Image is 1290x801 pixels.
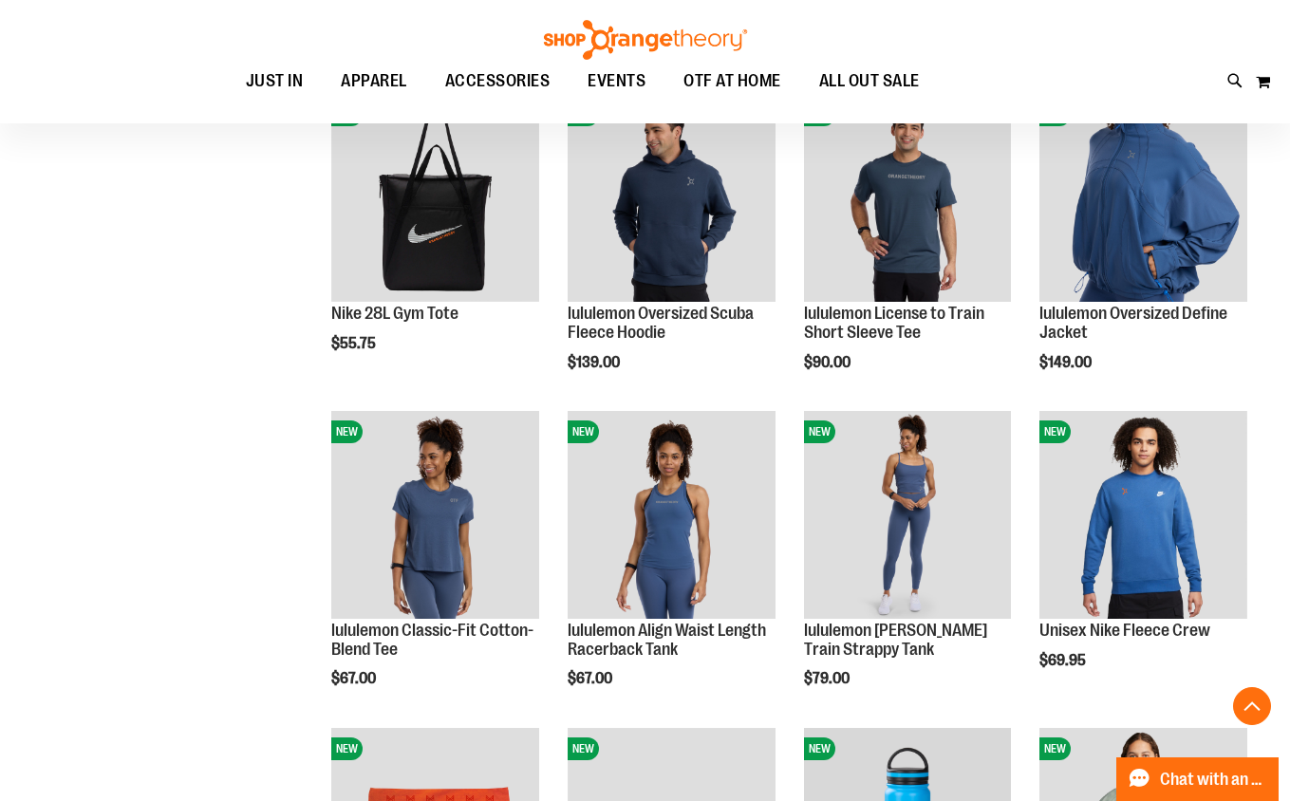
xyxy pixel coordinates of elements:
[568,304,754,342] a: lululemon Oversized Scuba Fleece Hoodie
[1030,401,1257,717] div: product
[1039,411,1247,619] img: Unisex Nike Fleece Crew
[804,94,1012,302] img: lululemon License to Train Short Sleeve Tee
[445,60,551,102] span: ACCESSORIES
[568,621,766,659] a: lululemon Align Waist Length Racerback Tank
[683,60,781,102] span: OTF AT HOME
[568,737,599,760] span: NEW
[568,420,599,443] span: NEW
[568,411,776,622] a: lululemon Align Waist Length Racerback TankNEW
[322,401,549,736] div: product
[331,94,539,302] img: Nike 28L Gym Tote
[558,84,785,419] div: product
[341,60,407,102] span: APPAREL
[1116,757,1280,801] button: Chat with an Expert
[568,411,776,619] img: lululemon Align Waist Length Racerback Tank
[804,304,984,342] a: lululemon License to Train Short Sleeve Tee
[795,84,1021,419] div: product
[1030,84,1257,419] div: product
[331,621,533,659] a: lululemon Classic-Fit Cotton-Blend Tee
[1039,737,1071,760] span: NEW
[331,304,458,323] a: Nike 28L Gym Tote
[568,670,615,687] span: $67.00
[331,411,539,622] a: lululemon Classic-Fit Cotton-Blend TeeNEW
[246,60,304,102] span: JUST IN
[804,94,1012,305] a: lululemon License to Train Short Sleeve TeeNEW
[568,354,623,371] span: $139.00
[331,335,379,352] span: $55.75
[568,94,776,305] a: lululemon Oversized Scuba Fleece HoodieNEW
[588,60,645,102] span: EVENTS
[1039,354,1094,371] span: $149.00
[1039,304,1227,342] a: lululemon Oversized Define Jacket
[804,411,1012,622] a: lululemon Wunder Train Strappy TankNEW
[558,401,785,736] div: product
[804,670,852,687] span: $79.00
[331,411,539,619] img: lululemon Classic-Fit Cotton-Blend Tee
[795,401,1021,736] div: product
[331,670,379,687] span: $67.00
[1160,771,1267,789] span: Chat with an Expert
[804,737,835,760] span: NEW
[804,621,987,659] a: lululemon [PERSON_NAME] Train Strappy Tank
[1039,411,1247,622] a: Unisex Nike Fleece CrewNEW
[541,20,750,60] img: Shop Orangetheory
[568,94,776,302] img: lululemon Oversized Scuba Fleece Hoodie
[819,60,920,102] span: ALL OUT SALE
[331,94,539,305] a: Nike 28L Gym ToteNEW
[804,411,1012,619] img: lululemon Wunder Train Strappy Tank
[1039,420,1071,443] span: NEW
[331,420,363,443] span: NEW
[331,737,363,760] span: NEW
[804,354,853,371] span: $90.00
[1039,94,1247,302] img: lululemon Oversized Define Jacket
[1233,687,1271,725] button: Back To Top
[804,420,835,443] span: NEW
[1039,652,1089,669] span: $69.95
[1039,621,1210,640] a: Unisex Nike Fleece Crew
[322,84,549,400] div: product
[1039,94,1247,305] a: lululemon Oversized Define JacketNEW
